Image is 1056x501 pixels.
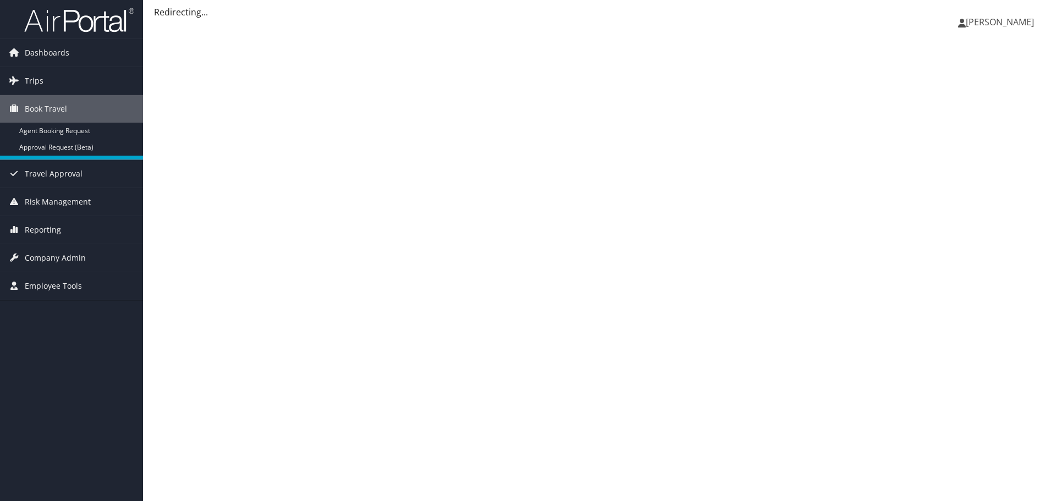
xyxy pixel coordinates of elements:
span: Dashboards [25,39,69,67]
span: [PERSON_NAME] [966,16,1034,28]
span: Book Travel [25,95,67,123]
div: Redirecting... [154,5,1045,19]
span: Trips [25,67,43,95]
span: Company Admin [25,244,86,272]
a: [PERSON_NAME] [958,5,1045,38]
span: Employee Tools [25,272,82,300]
img: airportal-logo.png [24,7,134,33]
span: Travel Approval [25,160,82,188]
span: Reporting [25,216,61,244]
span: Risk Management [25,188,91,216]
